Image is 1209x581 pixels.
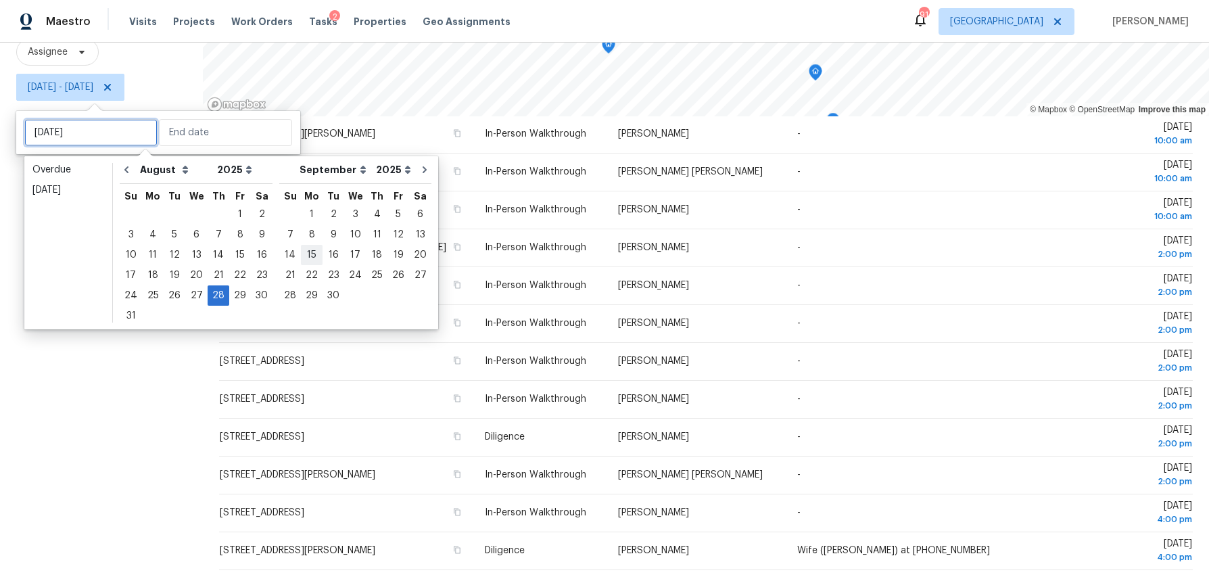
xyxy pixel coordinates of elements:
div: Mon Sep 22 2025 [301,265,323,285]
div: Thu Sep 18 2025 [366,245,387,265]
span: Projects [173,15,215,28]
div: 10 [120,246,142,264]
select: Month [296,160,373,180]
span: - [797,129,801,139]
span: [GEOGRAPHIC_DATA] [950,15,1043,28]
div: 29 [301,286,323,305]
div: 13 [185,246,208,264]
div: 11 [142,246,164,264]
div: 17 [120,266,142,285]
span: [PERSON_NAME] [618,243,689,252]
div: Sat Aug 16 2025 [251,245,272,265]
div: Fri Aug 22 2025 [229,265,251,285]
div: Tue Sep 30 2025 [323,285,344,306]
span: [PERSON_NAME] [PERSON_NAME] [618,167,763,177]
div: 28 [279,286,301,305]
div: 30 [323,286,344,305]
span: [DATE] [1089,388,1192,413]
div: Sat Sep 06 2025 [409,204,431,225]
div: 3 [344,205,366,224]
div: 22 [229,266,251,285]
span: [PERSON_NAME] [618,546,689,555]
div: 4 [366,205,387,224]
div: Thu Aug 21 2025 [208,265,229,285]
div: 10:00 am [1089,172,1192,185]
abbr: Monday [304,191,319,201]
abbr: Sunday [284,191,297,201]
div: Mon Aug 25 2025 [142,285,164,306]
span: [DATE] [1089,160,1192,185]
span: [STREET_ADDRESS] [220,508,304,517]
div: Tue Aug 05 2025 [164,225,185,245]
abbr: Friday [235,191,245,201]
div: 9 [323,225,344,244]
div: 29 [229,286,251,305]
div: Sun Aug 31 2025 [120,306,142,326]
div: Wed Aug 27 2025 [185,285,208,306]
div: 2:00 pm [1089,475,1192,488]
div: 1 [229,205,251,224]
span: [DATE] [1089,236,1192,261]
span: [PERSON_NAME] [618,281,689,290]
span: Assignee [28,45,68,59]
div: Wed Sep 24 2025 [344,265,366,285]
div: 23 [251,266,272,285]
div: Sat Sep 20 2025 [409,245,431,265]
div: 10 [344,225,366,244]
select: Month [137,160,214,180]
div: 4:00 pm [1089,551,1192,564]
span: [DATE] [1089,463,1192,488]
span: - [797,394,801,404]
span: [DATE] [1089,539,1192,564]
span: [DATE] [1089,425,1192,450]
button: Copy Address [451,392,463,404]
div: 6 [185,225,208,244]
div: 5 [164,225,185,244]
div: 31 [120,306,142,325]
div: 11 [366,225,387,244]
button: Copy Address [451,127,463,139]
div: 6 [409,205,431,224]
div: 12 [164,246,185,264]
span: [PERSON_NAME] [1107,15,1189,28]
div: Mon Aug 04 2025 [142,225,164,245]
span: In-Person Walkthrough [485,243,586,252]
span: [DATE] [1089,501,1192,526]
div: Sat Aug 02 2025 [251,204,272,225]
select: Year [214,160,256,180]
div: 2:00 pm [1089,437,1192,450]
div: 8 [301,225,323,244]
div: 2 [329,10,340,24]
abbr: Sunday [124,191,137,201]
div: Tue Sep 09 2025 [323,225,344,245]
div: Sat Aug 30 2025 [251,285,272,306]
div: Tue Sep 16 2025 [323,245,344,265]
div: Sat Sep 27 2025 [409,265,431,285]
div: Fri Aug 01 2025 [229,204,251,225]
div: 2:00 pm [1089,285,1192,299]
div: 16 [323,246,344,264]
span: [PERSON_NAME] [618,319,689,328]
input: Sat, Jan 01 [24,119,158,146]
div: 4:00 pm [1089,513,1192,526]
div: 19 [164,266,185,285]
div: 91 [919,8,928,22]
span: [PERSON_NAME] [618,394,689,404]
div: 12 [387,225,409,244]
div: Mon Sep 15 2025 [301,245,323,265]
div: Tue Sep 23 2025 [323,265,344,285]
div: 2:00 pm [1089,248,1192,261]
div: Map marker [602,37,615,58]
abbr: Tuesday [168,191,181,201]
span: - [797,167,801,177]
button: Copy Address [451,165,463,177]
div: 10:00 am [1089,210,1192,223]
div: 18 [366,246,387,264]
span: [PERSON_NAME] [618,129,689,139]
span: [PERSON_NAME] [618,205,689,214]
div: 21 [279,266,301,285]
span: - [797,281,801,290]
span: In-Person Walkthrough [485,470,586,480]
div: Fri Aug 29 2025 [229,285,251,306]
button: Copy Address [451,468,463,480]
